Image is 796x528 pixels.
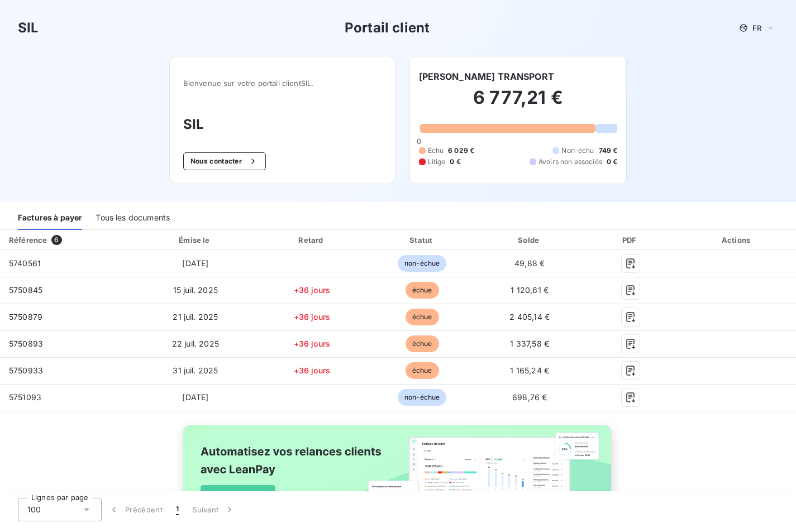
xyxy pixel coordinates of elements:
span: 15 juil. 2025 [173,285,218,295]
h3: SIL [183,114,382,135]
span: FR [752,23,761,32]
span: 5750933 [9,366,43,375]
button: Précédent [102,498,169,521]
span: non-échue [398,255,446,272]
span: 0 [417,137,421,146]
span: [DATE] [182,392,208,402]
div: Tous les documents [96,207,170,230]
span: Non-échu [561,146,594,156]
span: [DATE] [182,258,208,268]
div: Factures à payer [18,207,82,230]
span: 6 [51,235,61,245]
span: +36 jours [294,312,330,321]
span: Échu [428,146,444,156]
button: Suivant [185,498,242,521]
div: Solde [479,234,580,246]
span: 749 € [599,146,618,156]
div: PDF [585,234,676,246]
span: 0 € [607,157,617,167]
span: 49,88 € [514,258,545,268]
span: 6 029 € [448,146,474,156]
div: Actions [680,234,794,246]
div: Émise le [137,234,254,246]
span: 31 juil. 2025 [173,366,218,375]
h3: SIL [18,18,39,38]
span: 2 405,14 € [509,312,550,321]
span: 1 337,58 € [510,339,549,348]
span: Bienvenue sur votre portail client SIL . [183,79,382,88]
span: +36 jours [294,339,330,348]
span: échue [406,335,439,352]
span: 0 € [450,157,460,167]
span: 22 juil. 2025 [172,339,219,348]
span: échue [406,309,439,325]
h3: Portail client [345,18,430,38]
span: échue [406,362,439,379]
button: Nous contacter [183,152,266,170]
span: Avoirs non associés [538,157,602,167]
span: échue [406,282,439,299]
div: Statut [370,234,474,246]
span: 5740561 [9,258,41,268]
span: 5750893 [9,339,43,348]
span: 1 120,61 € [511,285,549,295]
span: 5750845 [9,285,42,295]
button: 1 [169,498,185,521]
span: +36 jours [294,366,330,375]
span: 100 [27,504,41,515]
span: +36 jours [294,285,330,295]
h6: [PERSON_NAME] TRANSPORT [419,70,554,83]
span: 1 165,24 € [510,366,549,375]
span: 5750879 [9,312,42,321]
span: 21 juil. 2025 [173,312,218,321]
span: 1 [176,504,179,515]
div: Référence [9,236,47,244]
span: 5751093 [9,392,41,402]
span: non-échue [398,389,446,406]
div: Retard [259,234,366,246]
span: Litige [428,157,446,167]
span: 698,76 € [512,392,547,402]
h2: 6 777,21 € [419,87,618,120]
